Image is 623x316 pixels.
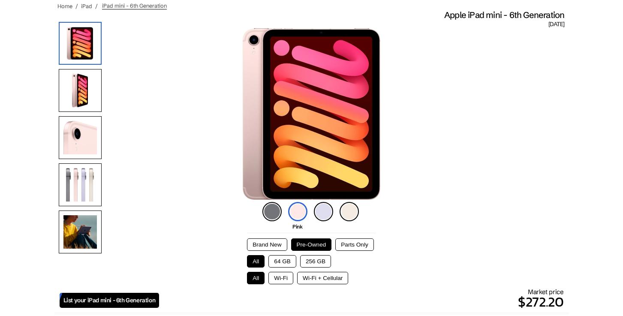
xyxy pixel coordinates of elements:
button: Wi-Fi + Cellular [297,272,348,284]
a: List your iPad mini - 6th Generation [60,293,160,308]
span: [DATE] [548,21,564,28]
button: All [247,272,265,284]
button: All [247,255,265,268]
img: Camera [59,116,102,159]
img: iPad mini (6th Generation) [243,28,380,200]
a: iPad [81,3,92,9]
img: pink-icon [288,202,307,221]
button: 256 GB [300,255,331,268]
button: 64 GB [268,255,296,268]
div: Market price [159,288,563,312]
img: iPad mini (6th Generation) [59,22,102,65]
img: Side [59,69,102,112]
button: Brand New [247,238,287,251]
span: Pink [292,223,302,230]
button: Wi-Fi [268,272,293,284]
img: Using [59,211,102,253]
span: iPad mini - 6th Generation [102,2,167,9]
p: $272.20 [159,292,563,312]
a: Home [57,3,72,9]
img: All [59,163,102,206]
span: / [75,3,78,9]
img: purple-icon [314,202,333,221]
img: starlight-icon [340,202,359,221]
button: Pre-Owned [291,238,332,251]
span: Apple iPad mini - 6th Generation [444,9,564,21]
button: Parts Only [335,238,373,251]
span: / [95,3,98,9]
img: space-gray-icon [262,202,282,221]
span: List your iPad mini - 6th Generation [63,297,156,304]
